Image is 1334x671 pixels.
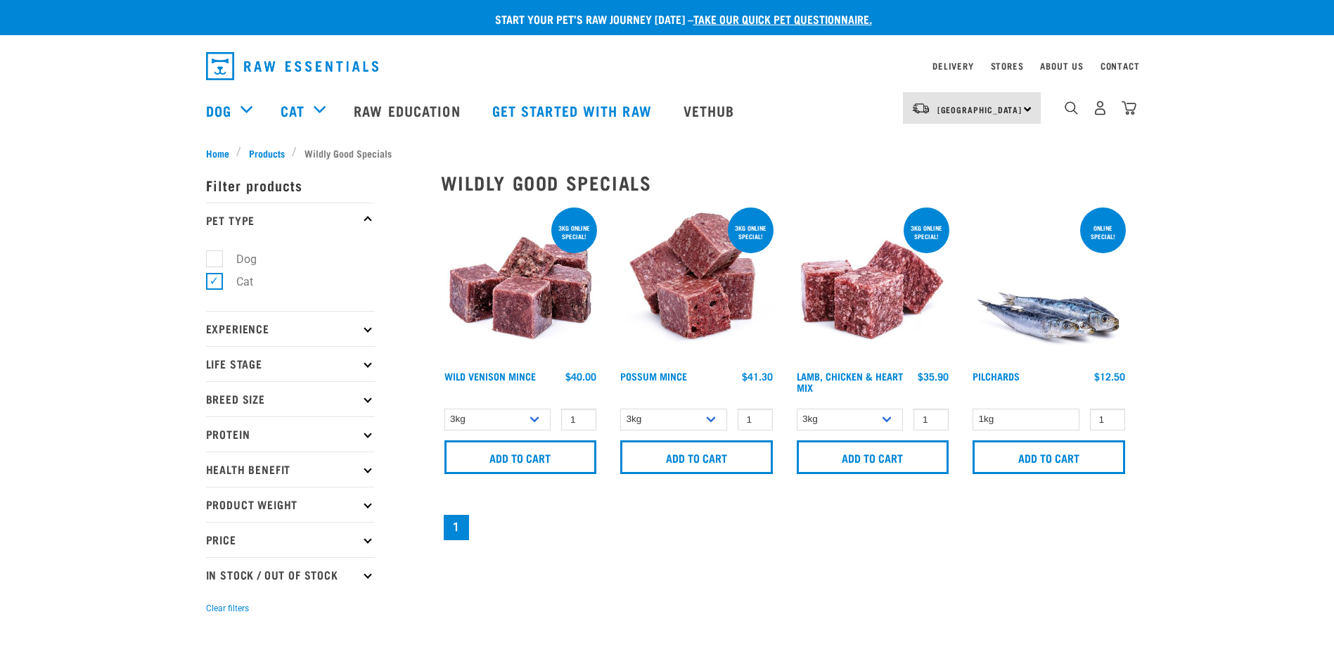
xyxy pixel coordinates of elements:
[478,82,669,139] a: Get started with Raw
[206,346,375,381] p: Life Stage
[1101,63,1140,68] a: Contact
[911,102,930,115] img: van-moving.png
[206,167,375,203] p: Filter products
[918,371,949,382] div: $35.90
[206,311,375,346] p: Experience
[565,371,596,382] div: $40.00
[206,602,249,615] button: Clear filters
[620,440,773,474] input: Add to cart
[1094,371,1125,382] div: $12.50
[797,440,949,474] input: Add to cart
[1122,101,1136,115] img: home-icon@2x.png
[206,146,1129,160] nav: breadcrumbs
[206,52,378,80] img: Raw Essentials Logo
[797,373,903,390] a: Lamb, Chicken & Heart Mix
[973,440,1125,474] input: Add to cart
[206,146,237,160] a: Home
[1093,101,1108,115] img: user.png
[1090,409,1125,430] input: 1
[937,107,1022,112] span: [GEOGRAPHIC_DATA]
[932,63,973,68] a: Delivery
[561,409,596,430] input: 1
[281,100,304,121] a: Cat
[206,100,231,121] a: Dog
[249,146,285,160] span: Products
[904,217,949,247] div: 3kg online special!
[551,217,597,247] div: 3kg online special!
[444,440,597,474] input: Add to cart
[206,557,375,592] p: In Stock / Out Of Stock
[340,82,477,139] a: Raw Education
[669,82,752,139] a: Vethub
[195,46,1140,86] nav: dropdown navigation
[617,205,776,364] img: 1102 Possum Mince 01
[444,373,536,378] a: Wild Venison Mince
[793,205,953,364] img: 1124 Lamb Chicken Heart Mix 01
[206,452,375,487] p: Health Benefit
[1040,63,1083,68] a: About Us
[742,371,773,382] div: $41.30
[693,15,872,22] a: take our quick pet questionnaire.
[214,250,262,268] label: Dog
[1080,217,1126,247] div: ONLINE SPECIAL!
[913,409,949,430] input: 1
[441,172,1129,193] h2: Wildly Good Specials
[1065,101,1078,115] img: home-icon-1@2x.png
[241,146,292,160] a: Products
[206,203,375,238] p: Pet Type
[206,381,375,416] p: Breed Size
[206,522,375,557] p: Price
[620,373,687,378] a: Possum Mince
[444,515,469,540] a: Page 1
[991,63,1024,68] a: Stores
[214,273,259,290] label: Cat
[738,409,773,430] input: 1
[206,416,375,452] p: Protein
[969,205,1129,364] img: Four Whole Pilchards
[728,217,774,247] div: 3kg online special!
[206,146,229,160] span: Home
[206,487,375,522] p: Product Weight
[441,205,601,364] img: Pile Of Cubed Wild Venison Mince For Pets
[973,373,1020,378] a: Pilchards
[441,512,1129,543] nav: pagination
